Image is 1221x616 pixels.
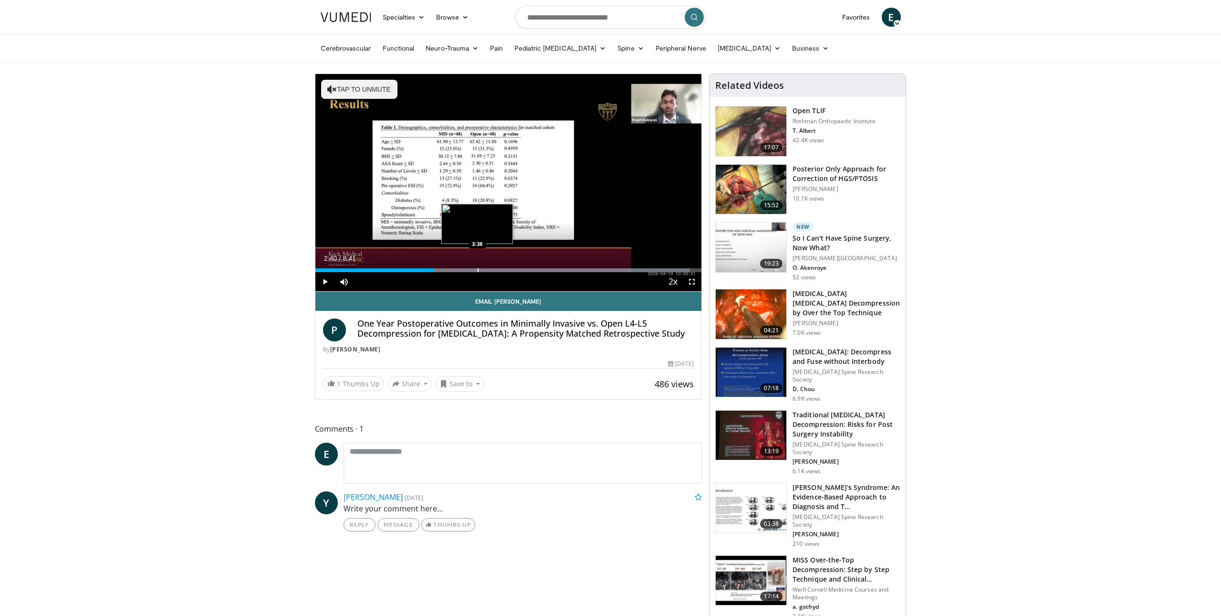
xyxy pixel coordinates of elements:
h3: [PERSON_NAME]'s Syndrome: An Evidence-Based Approach to Diagnosis and T… [793,483,900,511]
span: 03:38 [760,519,783,529]
button: Share [388,376,432,392]
span: 2:40 [324,255,337,262]
h4: One Year Postoperative Outcomes in Minimally Invasive vs. Open L4-L5 Decompression for [MEDICAL_D... [357,319,694,339]
p: Write your comment here... [344,503,702,514]
p: O. Akenroye [793,264,900,272]
button: Mute [334,272,354,291]
a: 07:18 [MEDICAL_DATA]: Decompress and Fuse without Interbody [MEDICAL_DATA] Spine Research Society... [715,347,900,403]
a: Cerebrovascular [315,39,377,58]
p: 6.1K views [793,467,821,475]
a: E [315,443,338,466]
span: Comments 1 [315,423,702,435]
a: [PERSON_NAME] [344,492,403,502]
img: 5bc800f5-1105-408a-bbac-d346e50c89d5.150x105_q85_crop-smart_upscale.jpg [716,289,786,339]
p: [MEDICAL_DATA] Spine Research Society [793,368,900,383]
video-js: Video Player [315,74,702,292]
a: 15:52 Posterior Only Approach for Correction of HGS/PTOSIS [PERSON_NAME] 10.1K views [715,164,900,215]
small: [DATE] [405,493,423,502]
p: 43.4K views [793,137,824,144]
img: AMFAUBLRvnRX8J4n4xMDoxOjByO_JhYE.150x105_q85_crop-smart_upscale.jpg [716,165,786,214]
p: 6.9K views [793,395,821,403]
p: 52 views [793,274,816,281]
div: Progress Bar [315,268,702,272]
span: 13:19 [760,446,783,456]
a: Message [377,518,419,531]
a: Pain [484,39,509,58]
span: Y [315,491,338,514]
span: 17:07 [760,143,783,152]
p: [PERSON_NAME] [793,319,900,327]
p: Rothman Orthopaedic Institute [793,117,875,125]
button: Tap to unmute [321,80,397,99]
img: 97801bed-5de1-4037-bed6-2d7170b090cf.150x105_q85_crop-smart_upscale.jpg [716,348,786,397]
span: 17:14 [760,592,783,601]
p: a. gotfryd [793,603,900,611]
span: 04:21 [760,326,783,335]
p: 10.1K views [793,195,824,202]
button: Save to [436,376,484,392]
img: 5e876a87-51da-405d-9c40-1020f1f086d6.150x105_q85_crop-smart_upscale.jpg [716,411,786,460]
h4: Related Videos [715,80,784,91]
p: [PERSON_NAME][GEOGRAPHIC_DATA] [793,255,900,262]
div: [DATE] [668,360,694,368]
button: Playback Rate [663,272,682,291]
a: Browse [430,8,474,27]
a: Email [PERSON_NAME] [315,292,702,311]
a: [MEDICAL_DATA] [712,39,786,58]
p: New [793,222,814,232]
a: [PERSON_NAME] [330,345,381,353]
a: Thumbs Up [421,518,475,531]
p: [MEDICAL_DATA] Spine Research Society [793,513,900,529]
h3: MISS Over-the-Top Decompression: Step by Step Technique and Clinical… [793,555,900,584]
input: Search topics, interventions [515,6,706,29]
h3: [MEDICAL_DATA] [MEDICAL_DATA] Decompression by Over the Top Technique [793,289,900,318]
a: E [882,8,901,27]
a: Pediatric [MEDICAL_DATA] [509,39,612,58]
a: Specialties [377,8,431,27]
img: VuMedi Logo [321,12,371,22]
a: 17:07 Open TLIF Rothman Orthopaedic Institute T. Albert 43.4K views [715,106,900,157]
h3: So I Can't Have Spine Surgery, Now What? [793,234,900,253]
a: P [323,319,346,341]
a: Functional [377,39,420,58]
span: 19:23 [760,259,783,268]
p: Weill Cornell Medicine Courses and Meetings [793,586,900,601]
a: Favorites [836,8,876,27]
a: Spine [612,39,649,58]
h3: Posterior Only Approach for Correction of HGS/PTOSIS [793,164,900,183]
a: 1 Thumbs Up [323,376,384,391]
h3: Open TLIF [793,106,875,116]
p: D. Chou [793,385,900,393]
a: Neuro-Trauma [420,39,484,58]
a: Peripheral Nerve [650,39,712,58]
span: 15:52 [760,201,783,210]
a: 19:23 New So I Can't Have Spine Surgery, Now What? [PERSON_NAME][GEOGRAPHIC_DATA] O. Akenroye 52 ... [715,222,900,281]
p: T. Albert [793,127,875,135]
a: Business [786,39,835,58]
h3: [MEDICAL_DATA]: Decompress and Fuse without Interbody [793,347,900,366]
p: [PERSON_NAME] [793,458,900,466]
img: c4373fc0-6c06-41b5-9b74-66e3a29521fb.150x105_q85_crop-smart_upscale.jpg [716,223,786,272]
p: [MEDICAL_DATA] Spine Research Society [793,441,900,456]
span: 8:41 [343,255,356,262]
p: 210 views [793,540,819,548]
img: 87433_0000_3.png.150x105_q85_crop-smart_upscale.jpg [716,106,786,156]
button: Play [315,272,334,291]
span: / [339,255,341,262]
a: 03:38 [PERSON_NAME]'s Syndrome: An Evidence-Based Approach to Diagnosis and T… [MEDICAL_DATA] Spi... [715,483,900,548]
span: 07:18 [760,383,783,393]
img: 8bbb5a92-0805-470d-8909-c99d56b1b368.150x105_q85_crop-smart_upscale.jpg [716,556,786,605]
p: [PERSON_NAME] [793,531,900,538]
p: [PERSON_NAME] [793,185,900,193]
img: 5244051d-1ec2-4090-8166-32c3f4d9108f.150x105_q85_crop-smart_upscale.jpg [716,483,786,533]
h3: Traditional [MEDICAL_DATA] Decompression: Risks for Post Surgery Instability [793,410,900,439]
p: 7.0K views [793,329,821,337]
img: image.jpeg [441,204,513,244]
span: 486 views [655,378,694,390]
button: Fullscreen [682,272,701,291]
span: 1 [337,379,341,388]
a: 04:21 [MEDICAL_DATA] [MEDICAL_DATA] Decompression by Over the Top Technique [PERSON_NAME] 7.0K views [715,289,900,340]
